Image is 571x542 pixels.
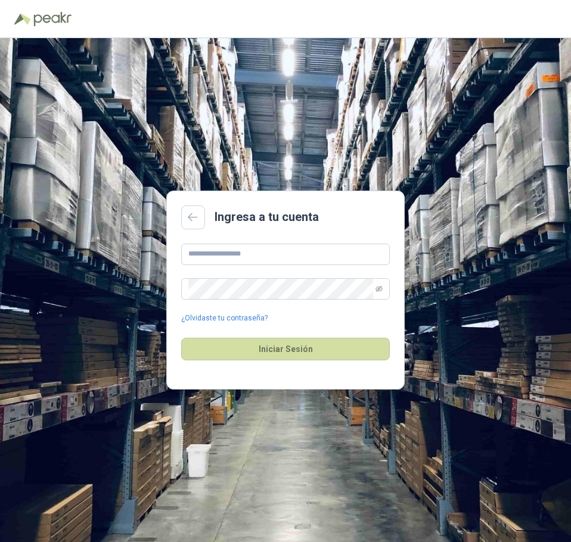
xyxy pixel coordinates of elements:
[376,285,383,292] span: eye-invisible
[215,208,319,226] h2: Ingresa a tu cuenta
[33,12,72,26] img: Peakr
[14,13,31,25] img: Logo
[181,313,268,324] a: ¿Olvidaste tu contraseña?
[181,338,390,360] button: Iniciar Sesión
